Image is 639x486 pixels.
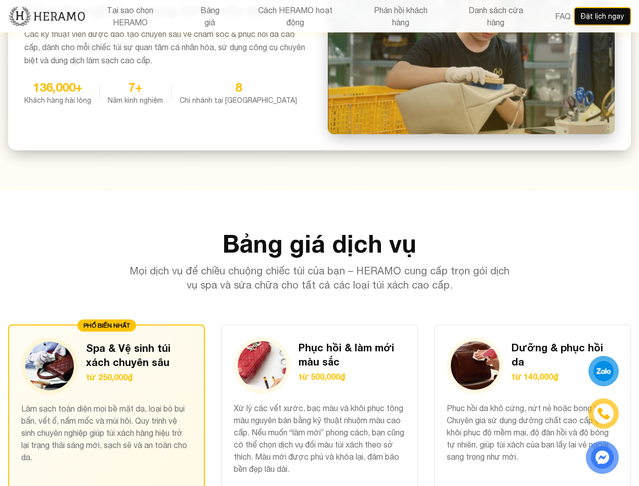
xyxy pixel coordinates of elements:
[447,402,618,475] p: Phục hồi da khô cứng, nứt nẻ hoặc bong tróc. Chuyên gia sử dụng dưỡng chất cao cấp để khôi phục đ...
[180,79,297,95] div: 8
[238,341,286,390] img: Phục hồi & làm mới màu sắc
[77,319,136,332] div: PHỔ BIẾN NHẤT
[451,341,499,390] img: Dưỡng & phục hồi da
[86,341,192,369] h3: Spa & Vệ sinh túi xách chuyên sâu
[234,402,405,475] p: Xử lý các vết xước, bạc màu và khôi phục tông màu nguyên bản bằng kỹ thuật nhuộm màu cao cấp. Nếu...
[108,95,163,105] div: Năm kinh nghiệm
[191,4,229,29] button: Bảng giá
[86,371,192,383] p: từ 250,000₫
[512,371,618,383] p: từ 140,000₫
[8,6,86,27] img: new-logo.3f60348b.png
[299,340,405,369] h3: Phục hồi & làm mới màu sắc
[24,95,91,105] div: Khách hàng hài lòng
[361,4,440,29] button: Phản hồi khách hàng
[24,27,312,67] p: Các kỹ thuật viên được đào tạo chuyên sâu về chăm sóc & phục hồi da cao cấp, dành cho mỗi chiếc t...
[574,7,631,25] button: Đặt lịch ngay
[86,4,175,29] button: Tại sao chọn HERAMO
[512,340,618,369] h3: Dưỡng & phục hồi da
[299,371,405,383] p: từ 500,000₫
[245,4,345,29] button: Cách HERAMO hoạt động
[588,398,619,429] a: phone-icon
[552,10,574,23] button: FAQ
[180,95,297,105] div: Chi nhánh tại [GEOGRAPHIC_DATA]
[108,79,163,95] div: 7+
[25,342,74,390] img: Spa & Vệ sinh túi xách chuyên sâu
[21,402,192,474] p: Làm sạch toàn diện mọi bề mặt da, loại bỏ bụi bẩn, vết ố, nấm mốc và mùi hôi. Quy trình vệ sinh c...
[456,4,536,29] button: Danh sách cửa hàng
[8,231,631,256] h2: Bảng giá dịch vụ
[125,264,514,292] p: Mọi dịch vụ để chiều chuộng chiếc túi của bạn – HERAMO cung cấp trọn gói dịch vụ spa và sửa chữa ...
[598,408,610,420] img: phone-icon
[24,79,91,95] div: 136,000+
